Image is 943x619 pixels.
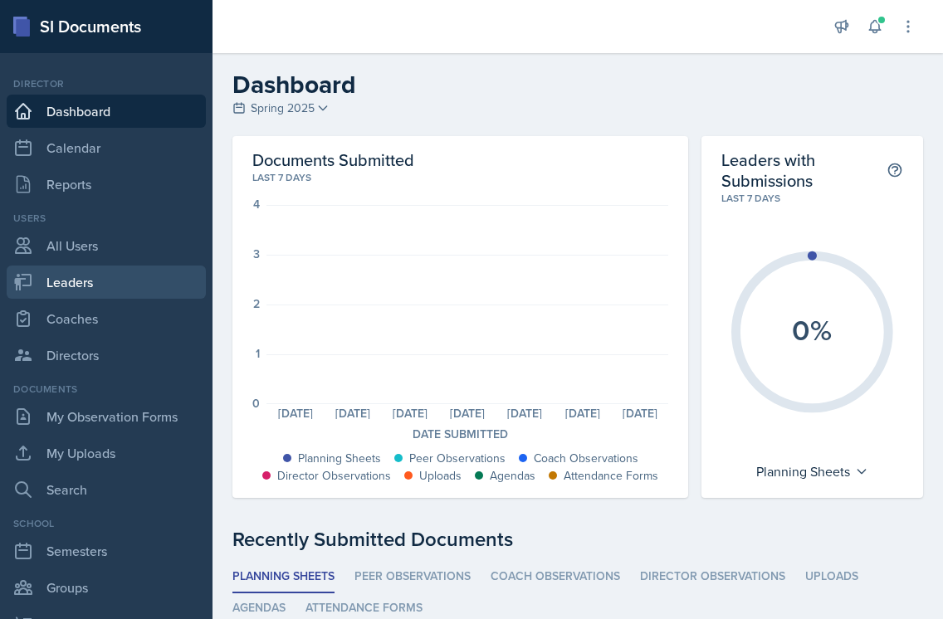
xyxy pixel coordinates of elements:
div: Recently Submitted Documents [232,524,923,554]
a: Semesters [7,534,206,568]
div: Planning Sheets [298,450,381,467]
div: [DATE] [324,407,381,419]
a: Leaders [7,266,206,299]
h2: Documents Submitted [252,149,668,170]
a: All Users [7,229,206,262]
div: [DATE] [439,407,496,419]
a: Groups [7,571,206,604]
a: Search [7,473,206,506]
h2: Dashboard [232,70,923,100]
div: [DATE] [266,407,324,419]
a: Coaches [7,302,206,335]
div: 0 [252,397,260,409]
div: Agendas [490,467,535,485]
a: My Uploads [7,436,206,470]
li: Director Observations [640,561,785,593]
h2: Leaders with Submissions [721,149,887,191]
li: Planning Sheets [232,561,335,593]
div: [DATE] [611,407,668,419]
div: 4 [253,198,260,210]
div: Director [7,76,206,91]
div: Director Observations [277,467,391,485]
text: 0% [793,309,833,350]
a: Reports [7,168,206,201]
a: Dashboard [7,95,206,128]
div: Uploads [419,467,462,485]
div: Coach Observations [534,450,638,467]
li: Coach Observations [491,561,620,593]
div: Date Submitted [252,426,668,443]
div: Planning Sheets [748,458,877,485]
div: School [7,516,206,531]
a: My Observation Forms [7,400,206,433]
div: Attendance Forms [564,467,658,485]
li: Uploads [805,561,858,593]
div: [DATE] [496,407,554,419]
li: Peer Observations [354,561,471,593]
div: 2 [253,298,260,309]
div: 3 [253,248,260,260]
div: Last 7 days [721,191,903,206]
span: Spring 2025 [251,100,315,117]
div: [DATE] [554,407,611,419]
div: Last 7 days [252,170,668,185]
div: [DATE] [381,407,438,419]
div: Users [7,211,206,226]
a: Calendar [7,131,206,164]
div: 1 [256,348,260,359]
div: Peer Observations [409,450,506,467]
div: Documents [7,382,206,397]
a: Directors [7,339,206,372]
